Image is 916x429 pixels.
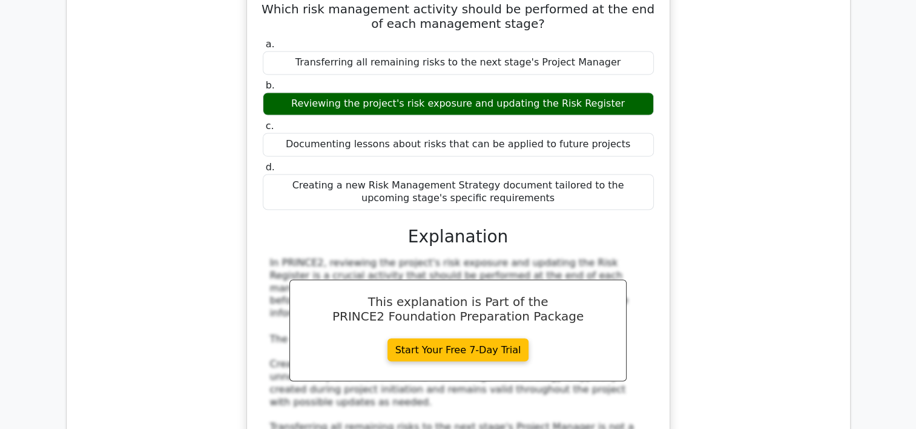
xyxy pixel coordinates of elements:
[270,227,647,247] h3: Explanation
[263,92,654,116] div: Reviewing the project's risk exposure and updating the Risk Register
[266,161,275,173] span: d.
[266,79,275,91] span: b.
[263,174,654,210] div: Creating a new Risk Management Strategy document tailored to the upcoming stage's specific requir...
[266,120,274,131] span: c.
[262,2,655,31] h5: Which risk management activity should be performed at the end of each management stage?
[263,133,654,156] div: Documenting lessons about risks that can be applied to future projects
[387,338,529,361] a: Start Your Free 7-Day Trial
[263,51,654,75] div: Transferring all remaining risks to the next stage's Project Manager
[266,38,275,50] span: a.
